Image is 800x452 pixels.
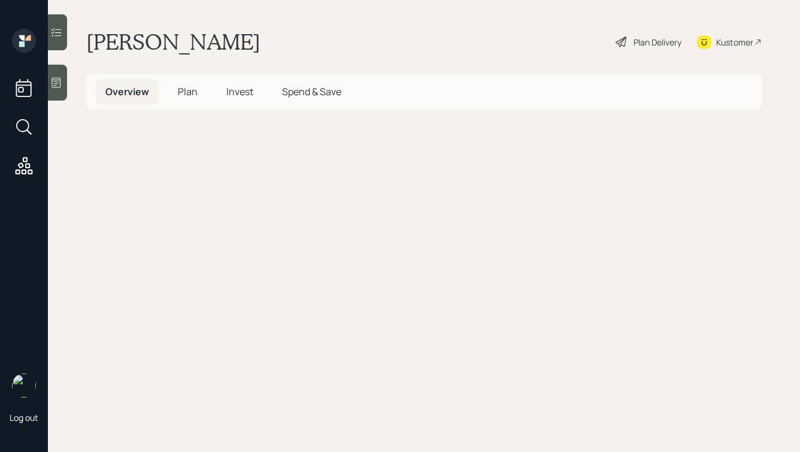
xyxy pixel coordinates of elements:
[282,85,341,98] span: Spend & Save
[10,412,38,423] div: Log out
[86,29,260,55] h1: [PERSON_NAME]
[716,36,753,48] div: Kustomer
[226,85,253,98] span: Invest
[634,36,681,48] div: Plan Delivery
[12,374,36,398] img: hunter_neumayer.jpg
[178,85,198,98] span: Plan
[105,85,149,98] span: Overview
